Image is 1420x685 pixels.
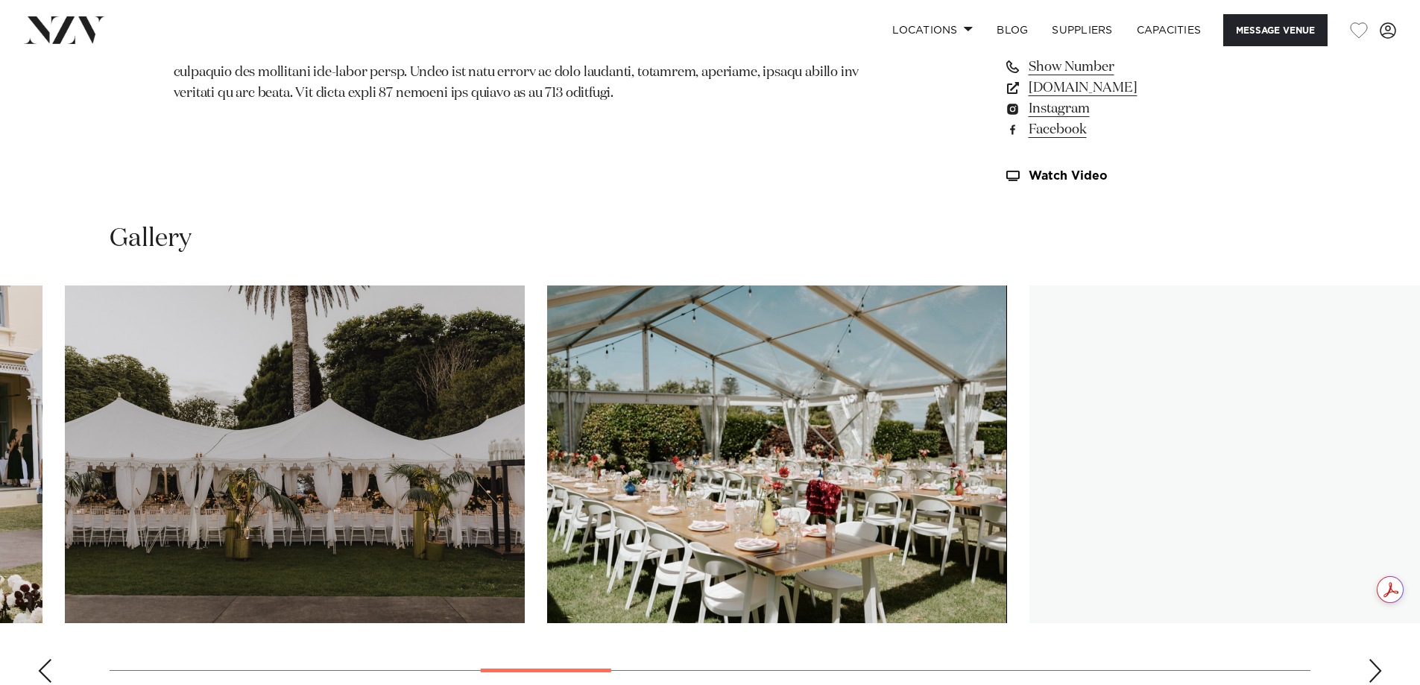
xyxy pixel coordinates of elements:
button: Message Venue [1223,14,1328,46]
swiper-slide: 9 / 23 [547,285,1007,623]
a: [DOMAIN_NAME] [1004,78,1247,98]
a: Watch Video [1004,170,1247,183]
swiper-slide: 8 / 23 [65,285,525,623]
a: BLOG [985,14,1040,46]
a: Capacities [1125,14,1214,46]
a: SUPPLIERS [1040,14,1124,46]
a: Facebook [1004,119,1247,140]
a: Locations [880,14,985,46]
h2: Gallery [110,222,192,256]
a: Instagram [1004,98,1247,119]
a: Show Number [1004,57,1247,78]
img: nzv-logo.png [24,16,105,43]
